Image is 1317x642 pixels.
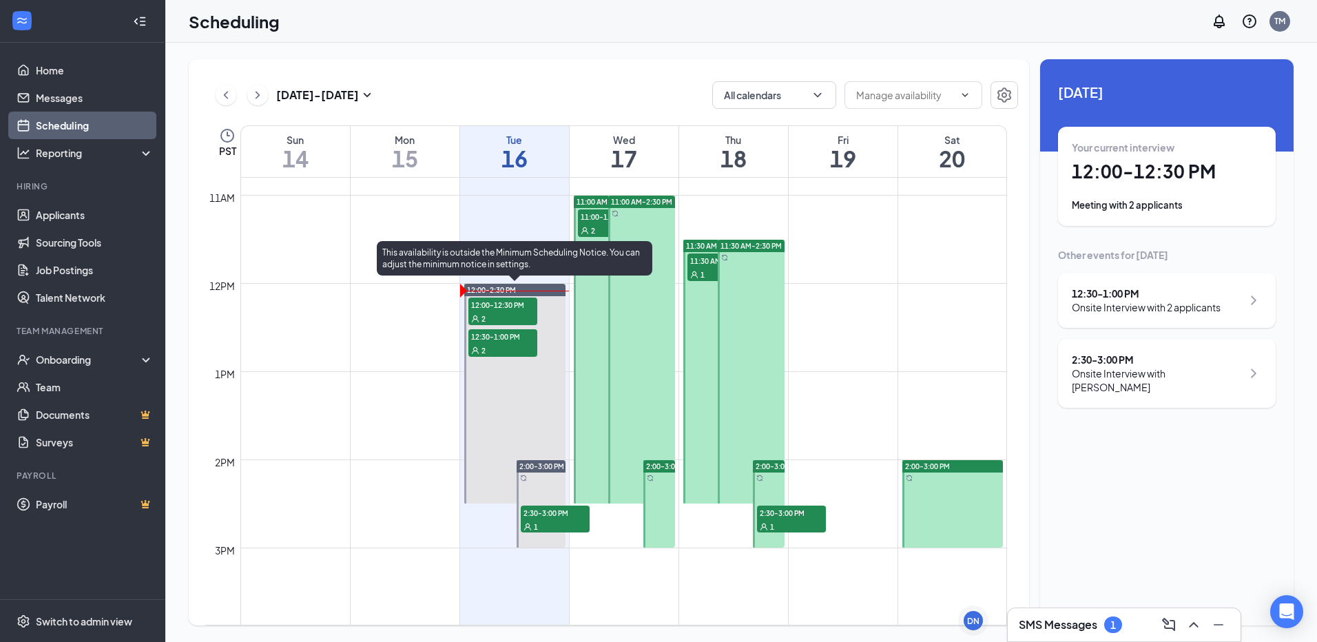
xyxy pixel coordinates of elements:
[17,614,30,628] svg: Settings
[721,254,728,261] svg: Sync
[570,147,678,170] h1: 17
[720,241,782,251] span: 11:30 AM-2:30 PM
[898,147,1007,170] h1: 20
[219,87,233,103] svg: ChevronLeft
[679,133,788,147] div: Thu
[481,346,486,355] span: 2
[241,147,350,170] h1: 14
[679,147,788,170] h1: 18
[1270,595,1303,628] div: Open Intercom Messenger
[690,271,698,279] svg: User
[219,127,236,144] svg: Clock
[468,329,537,343] span: 12:30-1:00 PM
[1161,617,1177,633] svg: ComposeMessage
[17,325,151,337] div: Team Management
[712,81,836,109] button: All calendarsChevronDown
[36,284,154,311] a: Talent Network
[647,475,654,482] svg: Sync
[351,133,459,147] div: Mon
[577,197,638,207] span: 11:00 AM-2:30 PM
[216,85,236,105] button: ChevronLeft
[520,475,527,482] svg: Sync
[1110,619,1116,631] div: 1
[1245,365,1262,382] svg: ChevronRight
[1072,300,1221,314] div: Onsite Interview with 2 applicants
[219,144,236,158] span: PST
[1072,366,1242,394] div: Onsite Interview with [PERSON_NAME]
[906,475,913,482] svg: Sync
[36,112,154,139] a: Scheduling
[17,353,30,366] svg: UserCheck
[1211,13,1227,30] svg: Notifications
[1207,614,1230,636] button: Minimize
[523,523,532,531] svg: User
[241,126,350,177] a: September 14, 2025
[36,614,132,628] div: Switch to admin view
[757,506,826,519] span: 2:30-3:00 PM
[1072,287,1221,300] div: 12:30 - 1:00 PM
[36,256,154,284] a: Job Postings
[1072,198,1262,212] div: Meeting with 2 applicants
[1210,617,1227,633] svg: Minimize
[789,133,898,147] div: Fri
[36,373,154,401] a: Team
[905,462,950,471] span: 2:00-3:00 PM
[207,190,238,205] div: 11am
[898,133,1007,147] div: Sat
[1019,617,1097,632] h3: SMS Messages
[212,455,238,470] div: 2pm
[460,147,569,170] h1: 16
[898,126,1007,177] a: September 20, 2025
[1241,13,1258,30] svg: QuestionInfo
[1058,248,1276,262] div: Other events for [DATE]
[36,428,154,456] a: SurveysCrown
[760,523,768,531] svg: User
[1274,15,1285,27] div: TM
[856,87,954,103] input: Manage availability
[578,209,647,223] span: 11:00-11:30 AM
[1185,617,1202,633] svg: ChevronUp
[1158,614,1180,636] button: ComposeMessage
[467,285,516,295] span: 12:00-2:30 PM
[17,146,30,160] svg: Analysis
[460,133,569,147] div: Tue
[1183,614,1205,636] button: ChevronUp
[521,506,590,519] span: 2:30-3:00 PM
[686,241,747,251] span: 11:30 AM-2:30 PM
[251,87,265,103] svg: ChevronRight
[36,201,154,229] a: Applicants
[789,126,898,177] a: September 19, 2025
[212,366,238,382] div: 1pm
[991,81,1018,109] button: Settings
[36,490,154,518] a: PayrollCrown
[36,56,154,84] a: Home
[468,298,537,311] span: 12:00-12:30 PM
[789,147,898,170] h1: 19
[276,87,359,103] h3: [DATE] - [DATE]
[611,197,672,207] span: 11:00 AM-2:30 PM
[581,227,589,235] svg: User
[1072,160,1262,183] h1: 12:00 - 12:30 PM
[770,522,774,532] span: 1
[1245,292,1262,309] svg: ChevronRight
[17,470,151,482] div: Payroll
[967,615,979,627] div: DN
[519,462,564,471] span: 2:00-3:00 PM
[377,241,652,276] div: This availability is outside the Minimum Scheduling Notice. You can adjust the minimum notice in ...
[133,14,147,28] svg: Collapse
[996,87,1013,103] svg: Settings
[36,146,154,160] div: Reporting
[960,90,971,101] svg: ChevronDown
[241,133,350,147] div: Sun
[570,126,678,177] a: September 17, 2025
[17,180,151,192] div: Hiring
[15,14,29,28] svg: WorkstreamLogo
[212,543,238,558] div: 3pm
[207,278,238,293] div: 12pm
[36,84,154,112] a: Messages
[756,462,800,471] span: 2:00-3:00 PM
[1072,141,1262,154] div: Your current interview
[570,133,678,147] div: Wed
[36,229,154,256] a: Sourcing Tools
